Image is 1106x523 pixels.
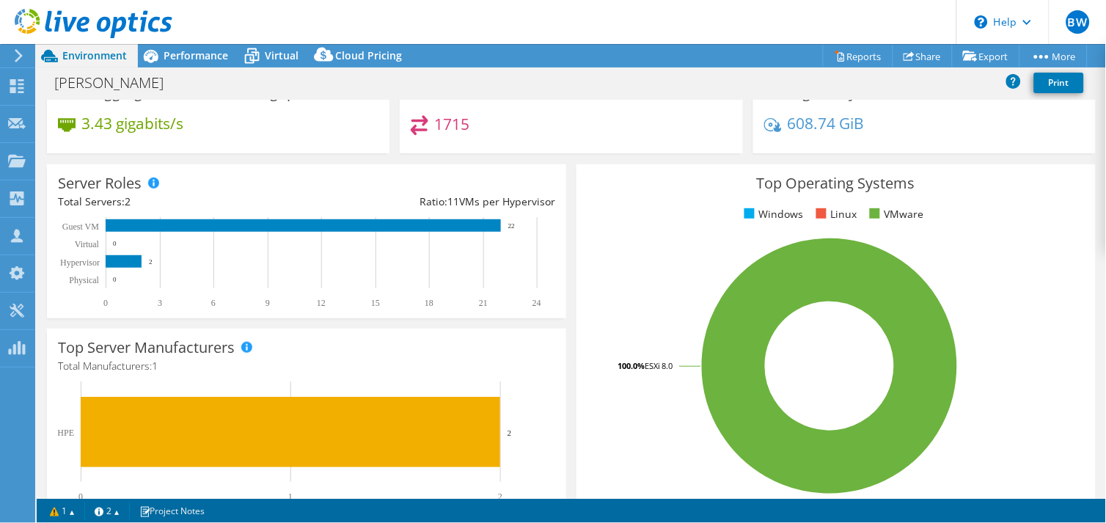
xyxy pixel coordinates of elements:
li: Linux [813,206,857,222]
text: 9 [265,298,270,308]
text: 21 [479,298,488,308]
text: 2 [508,428,512,437]
text: 2 [149,258,153,266]
h4: 3.43 gigabits/s [81,115,183,131]
span: Cloud Pricing [335,48,402,62]
text: 1 [288,491,293,502]
text: 18 [425,298,433,308]
text: 0 [103,298,108,308]
a: More [1019,45,1088,67]
span: Performance [164,48,228,62]
h4: 608.74 GiB [788,115,865,131]
span: Environment [62,48,127,62]
a: Reports [823,45,893,67]
a: 2 [84,502,130,520]
span: BW [1066,10,1090,34]
a: Project Notes [129,502,215,520]
h1: [PERSON_NAME] [48,75,186,91]
span: Virtual [265,48,299,62]
svg: \n [975,15,988,29]
div: Ratio: VMs per Hypervisor [307,194,555,210]
text: 3 [158,298,162,308]
h4: Total Manufacturers: [58,358,555,374]
a: Print [1034,73,1084,93]
text: HPE [57,428,74,438]
text: Hypervisor [60,257,100,268]
div: Total Servers: [58,194,307,210]
span: 11 [447,194,459,208]
h4: 1715 [434,116,469,132]
text: 0 [113,240,117,247]
text: 0 [78,491,83,502]
text: Physical [69,275,99,285]
h3: Server Roles [58,175,142,191]
a: Export [952,45,1020,67]
text: 15 [371,298,380,308]
text: 24 [532,298,541,308]
text: 2 [498,491,502,502]
a: Share [893,45,953,67]
text: 6 [211,298,216,308]
text: 22 [508,222,515,230]
a: 1 [40,502,85,520]
text: Virtual [75,239,100,249]
h3: Top Server Manufacturers [58,340,235,356]
span: 1 [152,359,158,373]
li: Windows [741,206,803,222]
text: Guest VM [62,222,99,232]
li: VMware [866,206,923,222]
text: 0 [113,276,117,283]
span: 2 [125,194,131,208]
tspan: 100.0% [618,360,645,371]
h3: Top Operating Systems [587,175,1085,191]
tspan: ESXi 8.0 [645,360,673,371]
text: 12 [317,298,326,308]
